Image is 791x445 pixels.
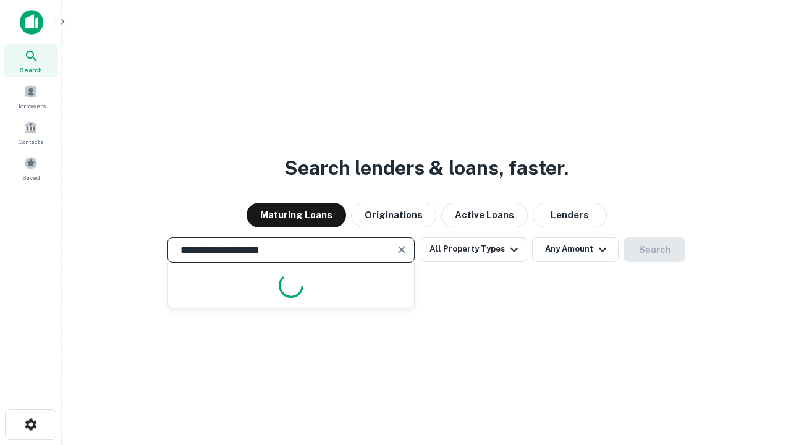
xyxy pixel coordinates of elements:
[20,10,43,35] img: capitalize-icon.png
[441,203,528,227] button: Active Loans
[19,137,43,146] span: Contacts
[420,237,527,262] button: All Property Types
[284,153,569,183] h3: Search lenders & loans, faster.
[533,203,607,227] button: Lenders
[532,237,619,262] button: Any Amount
[393,241,410,258] button: Clear
[247,203,346,227] button: Maturing Loans
[4,80,58,113] a: Borrowers
[351,203,436,227] button: Originations
[4,151,58,185] a: Saved
[4,44,58,77] a: Search
[4,116,58,149] a: Contacts
[16,101,46,111] span: Borrowers
[22,172,40,182] span: Saved
[20,65,42,75] span: Search
[729,346,791,405] iframe: Chat Widget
